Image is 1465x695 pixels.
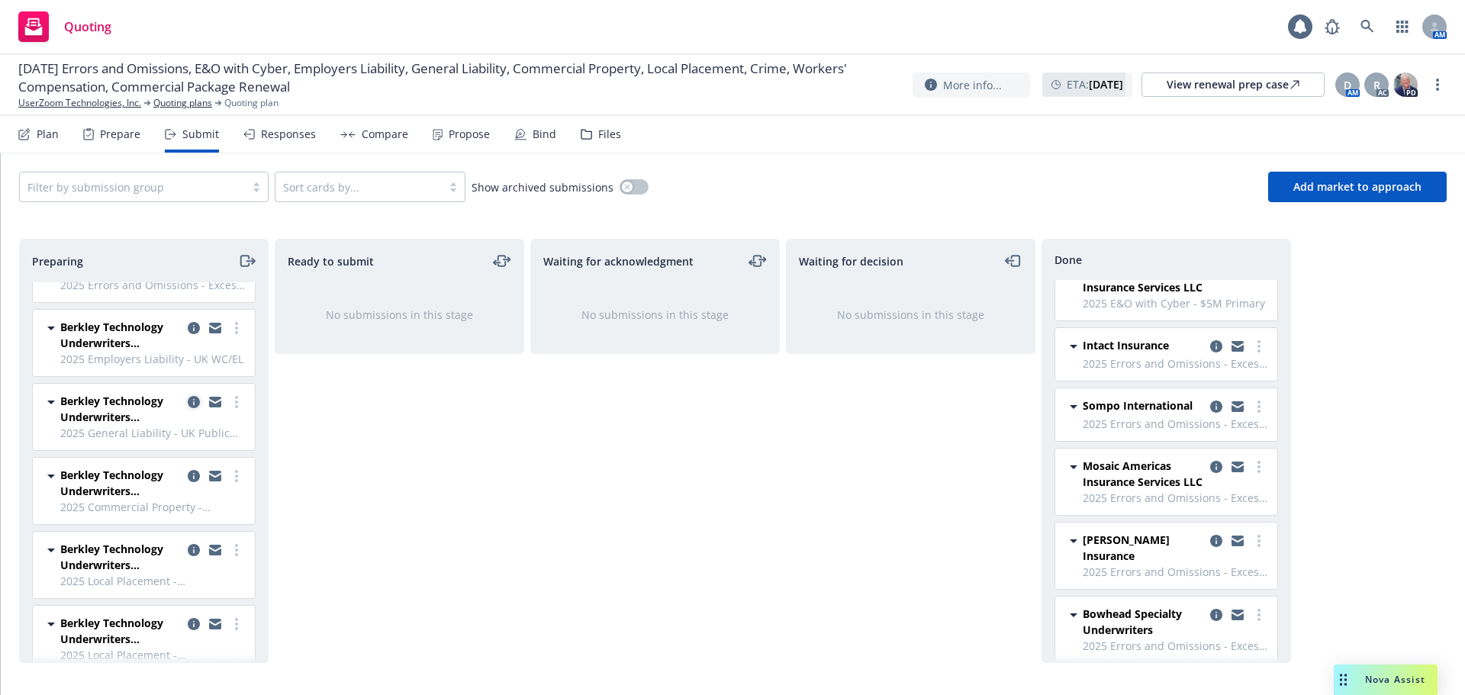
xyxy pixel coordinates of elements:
a: more [227,615,246,633]
a: copy logging email [185,615,203,633]
span: Quoting [64,21,111,33]
span: 2025 Errors and Omissions - Excess $5M xs $15M [60,277,246,293]
a: more [1250,606,1268,624]
img: photo [1393,72,1418,97]
span: 2025 Local Placement - [GEOGRAPHIC_DATA] Public Liability [60,573,246,589]
a: copy logging email [1207,397,1225,416]
span: 2025 General Liability - UK Public Liability [60,425,246,441]
a: more [1250,337,1268,356]
a: Quoting plans [153,96,212,110]
div: Files [598,128,621,140]
a: Search [1352,11,1383,42]
a: Quoting [12,5,118,48]
button: More info... [913,72,1030,98]
span: 2025 Employers Liability - UK WC/EL [60,351,246,367]
a: copy logging email [206,467,224,485]
div: Submit [182,128,219,140]
span: Ready to submit [288,253,374,269]
a: more [227,467,246,485]
a: copy logging email [1228,397,1247,416]
div: Responses [261,128,316,140]
span: 2025 Errors and Omissions - Excess $5M xs $15M [1083,416,1268,432]
a: moveLeftRight [749,252,767,270]
a: copy logging email [1228,337,1247,356]
a: more [1250,458,1268,476]
span: Nova Assist [1365,673,1425,686]
div: No submissions in this stage [555,307,755,323]
div: Drag to move [1334,664,1353,695]
div: Propose [449,128,490,140]
span: Intact Insurance [1083,337,1169,353]
a: moveLeft [1004,252,1022,270]
a: copy logging email [206,615,224,633]
span: Berkley Technology Underwriters (International) [60,615,182,647]
span: ETA : [1067,76,1123,92]
a: copy logging email [185,467,203,485]
span: 2025 Commercial Property - [GEOGRAPHIC_DATA] Property [60,499,246,515]
div: Compare [362,128,408,140]
span: Done [1054,252,1082,268]
div: No submissions in this stage [300,307,499,323]
a: copy logging email [1207,606,1225,624]
a: copy logging email [1228,606,1247,624]
span: Show archived submissions [472,179,613,195]
span: Berkley Technology Underwriters (International) [60,319,182,351]
span: Waiting for acknowledgment [543,253,694,269]
a: copy logging email [185,541,203,559]
a: copy logging email [1228,458,1247,476]
span: Add market to approach [1293,179,1422,194]
span: [PERSON_NAME] Insurance [1083,532,1204,564]
strong: [DATE] [1089,77,1123,92]
span: Preparing [32,253,83,269]
button: Add market to approach [1268,172,1447,202]
a: copy logging email [1207,337,1225,356]
span: 2025 Errors and Omissions - Excess $5M xs $10M [1083,638,1268,654]
span: Quoting plan [224,96,279,110]
span: 2025 Errors and Omissions - Excess $5M xs $25M [1083,564,1268,580]
span: Berkley Technology Underwriters (International) [60,467,182,499]
a: moveLeftRight [493,252,511,270]
span: More info... [943,77,1002,93]
a: more [1428,76,1447,94]
span: 2025 Errors and Omissions - Excess $5M xs $5M [1083,356,1268,372]
a: more [227,393,246,411]
span: [DATE] Errors and Omissions, E&O with Cyber, Employers Liability, General Liability, Commercial P... [18,60,900,96]
a: copy logging email [206,541,224,559]
div: Prepare [100,128,140,140]
a: more [1250,532,1268,550]
a: more [1250,397,1268,416]
a: copy logging email [1228,532,1247,550]
a: moveRight [237,252,256,270]
div: Bind [533,128,556,140]
a: more [227,541,246,559]
a: more [227,319,246,337]
span: Bowhead Specialty Underwriters [1083,606,1204,638]
span: Sompo International [1083,397,1193,413]
span: Mosaic Americas Insurance Services LLC [1083,458,1204,490]
a: copy logging email [185,393,203,411]
div: No submissions in this stage [811,307,1010,323]
span: Berkley Technology Underwriters (International) [60,393,182,425]
a: UserZoom Technologies, Inc. [18,96,141,110]
a: Report a Bug [1317,11,1347,42]
a: copy logging email [206,393,224,411]
a: copy logging email [1207,458,1225,476]
span: Waiting for decision [799,253,903,269]
div: View renewal prep case [1167,73,1299,96]
span: Berkley Technology Underwriters (International) [60,541,182,573]
div: Plan [37,128,59,140]
span: D [1344,77,1351,93]
span: 2025 Local Placement - [GEOGRAPHIC_DATA] WC / [GEOGRAPHIC_DATA] [60,647,246,663]
span: 2025 E&O with Cyber - $5M Primary [1083,295,1268,311]
a: copy logging email [206,319,224,337]
a: View renewal prep case [1141,72,1325,97]
a: Switch app [1387,11,1418,42]
span: R [1373,77,1380,93]
span: 2025 Errors and Omissions - Excess $5M xs $20M [1083,490,1268,506]
button: Nova Assist [1334,664,1438,695]
a: copy logging email [185,319,203,337]
a: copy logging email [1207,532,1225,550]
